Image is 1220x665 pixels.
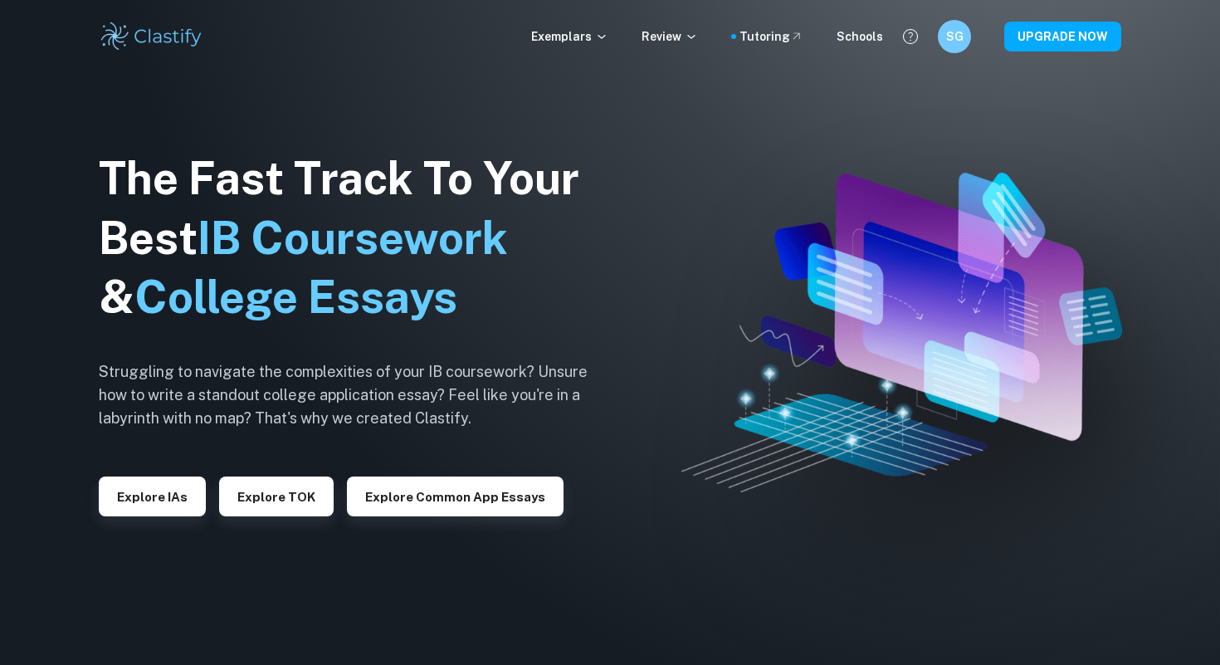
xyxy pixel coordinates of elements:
p: Review [642,27,698,46]
button: Explore Common App essays [347,477,564,516]
button: SG [938,20,971,53]
button: UPGRADE NOW [1004,22,1121,51]
span: IB Coursework [198,212,508,264]
img: Clastify logo [99,20,204,53]
span: College Essays [134,271,457,323]
button: Explore TOK [219,477,334,516]
a: Explore TOK [219,488,334,504]
button: Explore IAs [99,477,206,516]
a: Explore Common App essays [347,488,564,504]
a: Schools [837,27,883,46]
a: Tutoring [739,27,803,46]
h1: The Fast Track To Your Best & [99,149,613,328]
a: Explore IAs [99,488,206,504]
img: Clastify hero [681,173,1123,491]
h6: Struggling to navigate the complexities of your IB coursework? Unsure how to write a standout col... [99,360,613,430]
h6: SG [945,27,964,46]
p: Exemplars [531,27,608,46]
button: Help and Feedback [896,22,925,51]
